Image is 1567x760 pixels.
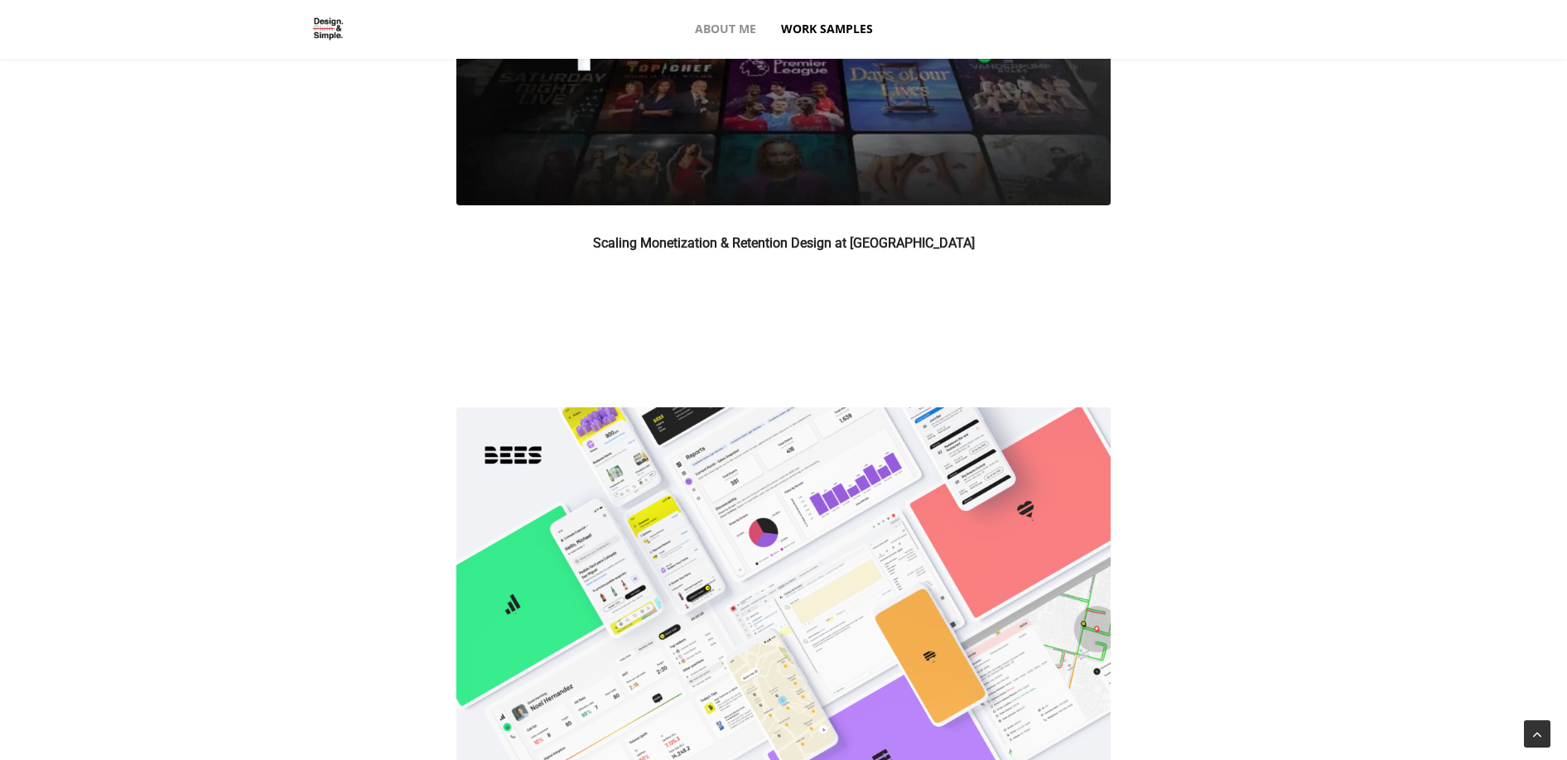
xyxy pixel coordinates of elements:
[287,3,369,55] img: Design. Plain and simple.
[593,235,975,251] a: Scaling Monetization & Retention Design at [GEOGRAPHIC_DATA]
